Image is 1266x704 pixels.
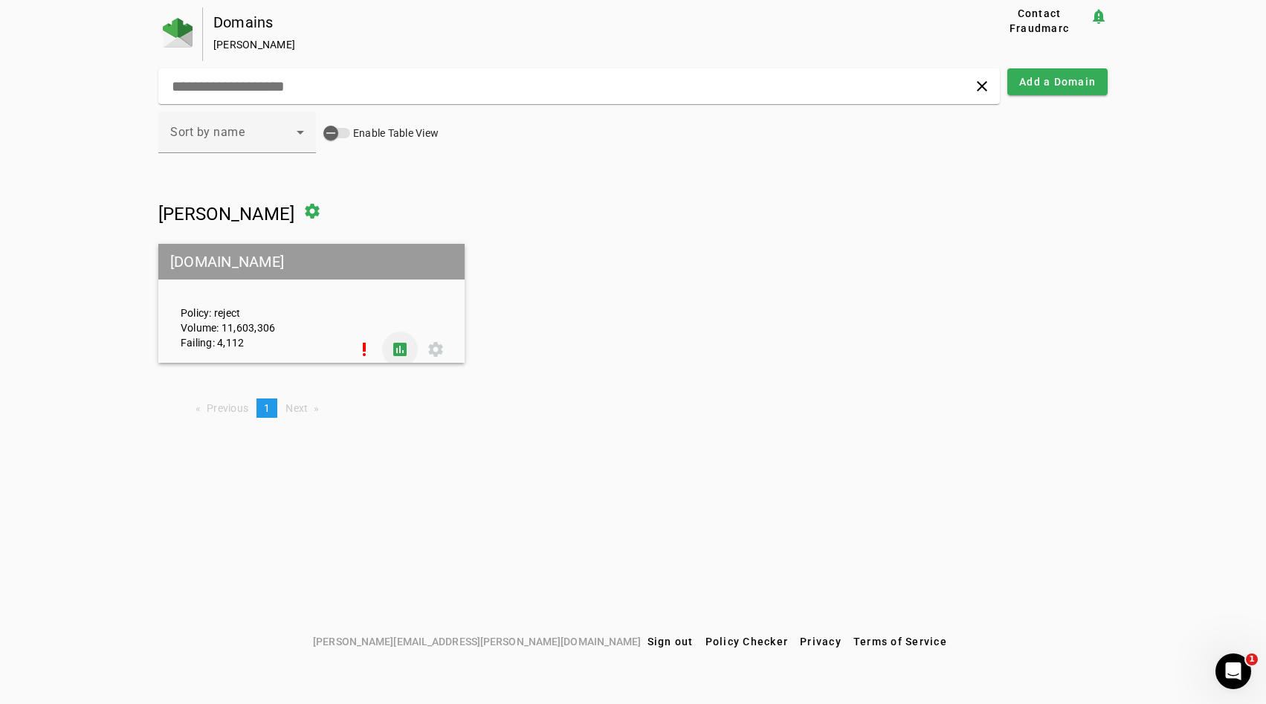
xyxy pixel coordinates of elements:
[313,633,641,650] span: [PERSON_NAME][EMAIL_ADDRESS][PERSON_NAME][DOMAIN_NAME]
[700,628,795,655] button: Policy Checker
[1215,653,1251,689] iframe: Intercom live chat
[1007,68,1108,95] button: Add a Domain
[170,125,245,139] span: Sort by name
[800,636,842,648] span: Privacy
[158,398,1108,418] nav: Pagination
[285,402,308,414] span: Next
[169,257,346,350] div: Policy: reject Volume: 11,603,306 Failing: 4,112
[794,628,847,655] button: Privacy
[647,636,694,648] span: Sign out
[1019,74,1096,89] span: Add a Domain
[350,126,439,141] label: Enable Table View
[847,628,953,655] button: Terms of Service
[264,402,270,414] span: 1
[207,402,248,414] span: Previous
[213,15,941,30] div: Domains
[213,37,941,52] div: [PERSON_NAME]
[1090,7,1108,25] mat-icon: notification_important
[705,636,789,648] span: Policy Checker
[853,636,947,648] span: Terms of Service
[346,332,382,367] button: Set Up
[995,6,1084,36] span: Contact Fraudmarc
[642,628,700,655] button: Sign out
[418,332,453,367] button: Settings
[382,332,418,367] button: DMARC Report
[1246,653,1258,665] span: 1
[989,7,1090,34] button: Contact Fraudmarc
[163,18,193,48] img: Fraudmarc Logo
[158,7,1108,61] app-page-header: Domains
[158,204,294,225] span: [PERSON_NAME]
[158,244,465,280] mat-grid-tile-header: [DOMAIN_NAME]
